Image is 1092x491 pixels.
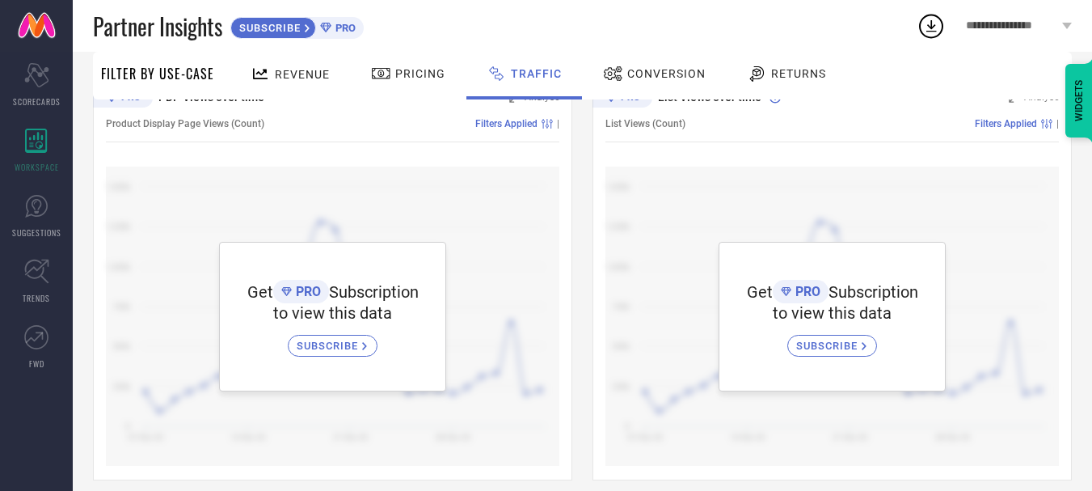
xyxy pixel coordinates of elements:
span: Filters Applied [975,118,1037,129]
a: SUBSCRIBE [787,323,877,357]
span: SCORECARDS [13,95,61,108]
a: SUBSCRIBE [288,323,377,357]
span: | [557,118,559,129]
span: SUBSCRIBE [231,22,305,34]
span: Returns [771,67,826,80]
span: List Views (Count) [605,118,685,129]
span: | [1056,118,1059,129]
span: FWD [29,358,44,370]
span: SUGGESTIONS [12,226,61,239]
span: Get [247,282,273,302]
div: Open download list [917,11,946,40]
span: Subscription [828,282,918,302]
span: Get [747,282,773,302]
span: Revenue [275,68,330,81]
span: to view this data [273,303,392,323]
span: to view this data [773,303,892,323]
span: SUBSCRIBE [297,340,362,352]
span: Subscription [329,282,419,302]
span: Conversion [627,67,706,80]
span: WORKSPACE [15,161,59,173]
span: Filters Applied [475,118,538,129]
span: PRO [791,284,820,299]
div: Premium [93,87,153,111]
span: Pricing [395,67,445,80]
span: Product Display Page Views (Count) [106,118,264,129]
span: Filter By Use-Case [101,64,214,83]
span: Partner Insights [93,10,222,43]
span: PRO [331,22,356,34]
span: PRO [292,284,321,299]
a: SUBSCRIBEPRO [230,13,364,39]
span: Traffic [511,67,562,80]
span: SUBSCRIBE [796,340,862,352]
span: TRENDS [23,292,50,304]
